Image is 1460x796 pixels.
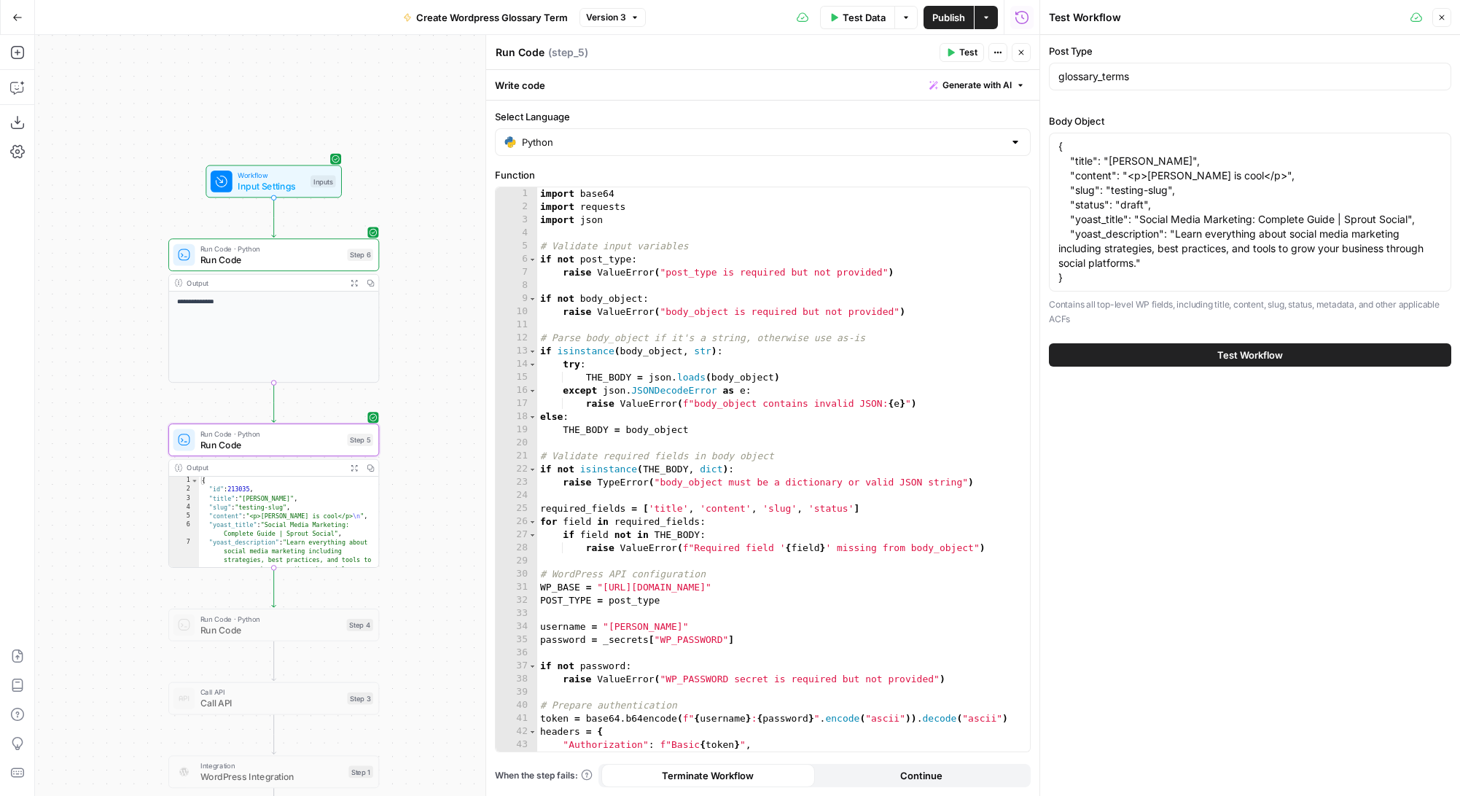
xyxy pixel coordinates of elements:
[528,292,536,305] span: Toggle code folding, rows 9 through 10
[169,477,199,485] div: 1
[496,673,537,686] div: 38
[496,424,537,437] div: 19
[815,764,1028,787] button: Continue
[311,175,336,187] div: Inputs
[496,581,537,594] div: 31
[394,6,577,29] button: Create Wordpress Glossary Term
[528,725,536,738] span: Toggle code folding, rows 42 through 47
[496,594,537,607] div: 32
[272,383,276,422] g: Edge from step_6 to step_5
[238,179,305,193] span: Input Settings
[528,660,536,673] span: Toggle code folding, rows 37 through 38
[496,397,537,410] div: 17
[924,6,974,29] button: Publish
[496,489,537,502] div: 24
[169,521,199,539] div: 6
[932,10,965,25] span: Publish
[496,699,537,712] div: 40
[191,477,198,485] span: Toggle code folding, rows 1 through 10
[820,6,894,29] button: Test Data
[496,555,537,568] div: 29
[168,755,379,788] div: IntegrationWordPress IntegrationStep 1
[496,292,537,305] div: 9
[496,214,537,227] div: 3
[496,528,537,542] div: 27
[200,243,342,254] span: Run Code · Python
[900,768,942,783] span: Continue
[496,384,537,397] div: 16
[169,494,199,503] div: 3
[496,712,537,725] div: 41
[187,277,342,288] div: Output
[959,46,977,59] span: Test
[496,686,537,699] div: 39
[200,770,343,784] span: WordPress Integration
[272,715,276,754] g: Edge from step_3 to step_1
[168,165,379,198] div: WorkflowInput SettingsInputs
[496,515,537,528] div: 26
[169,503,199,512] div: 4
[496,45,544,60] textarea: Run Code
[528,384,536,397] span: Toggle code folding, rows 16 through 17
[496,607,537,620] div: 33
[200,696,342,710] span: Call API
[416,10,568,25] span: Create Wordpress Glossary Term
[528,528,536,542] span: Toggle code folding, rows 27 through 28
[496,200,537,214] div: 2
[528,253,536,266] span: Toggle code folding, rows 6 through 7
[495,168,1031,182] label: Function
[528,358,536,371] span: Toggle code folding, rows 14 through 15
[496,410,537,424] div: 18
[495,769,593,782] a: When the step fails:
[924,76,1031,95] button: Generate with AI
[1058,139,1442,285] textarea: { "title": "[PERSON_NAME]", "content": "<p>[PERSON_NAME] is cool</p>", "slug": "testing-slug", "s...
[528,463,536,476] span: Toggle code folding, rows 22 through 23
[496,660,537,673] div: 37
[169,512,199,520] div: 5
[843,10,886,25] span: Test Data
[200,760,343,771] span: Integration
[496,332,537,345] div: 12
[940,43,984,62] button: Test
[200,438,342,452] span: Run Code
[272,568,276,607] g: Edge from step_5 to step_4
[168,682,379,715] div: Call APICall APIStep 3
[496,253,537,266] div: 6
[168,424,379,568] div: Run Code · PythonRun CodeStep 5Output{ "id":213035, "title":"[PERSON_NAME]", "slug":"testing-slug...
[496,647,537,660] div: 36
[496,620,537,633] div: 34
[486,70,1039,100] div: Write code
[496,358,537,371] div: 14
[522,135,1004,149] input: Python
[346,619,372,631] div: Step 4
[177,765,191,779] img: WordPress%20logotype.png
[169,539,199,583] div: 7
[496,279,537,292] div: 8
[496,463,537,476] div: 22
[496,266,537,279] div: 7
[1217,348,1283,362] span: Test Workflow
[579,8,646,27] button: Version 3
[200,429,342,440] span: Run Code · Python
[347,434,372,446] div: Step 5
[348,765,373,778] div: Step 1
[496,476,537,489] div: 23
[200,253,342,267] span: Run Code
[496,568,537,581] div: 30
[496,738,537,752] div: 43
[496,187,537,200] div: 1
[1049,44,1451,58] label: Post Type
[496,240,537,253] div: 5
[496,542,537,555] div: 28
[496,450,537,463] div: 21
[496,227,537,240] div: 4
[200,687,342,698] span: Call API
[272,198,276,237] g: Edge from start to step_6
[942,79,1012,92] span: Generate with AI
[496,437,537,450] div: 20
[496,371,537,384] div: 15
[496,319,537,332] div: 11
[496,725,537,738] div: 42
[528,515,536,528] span: Toggle code folding, rows 26 through 28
